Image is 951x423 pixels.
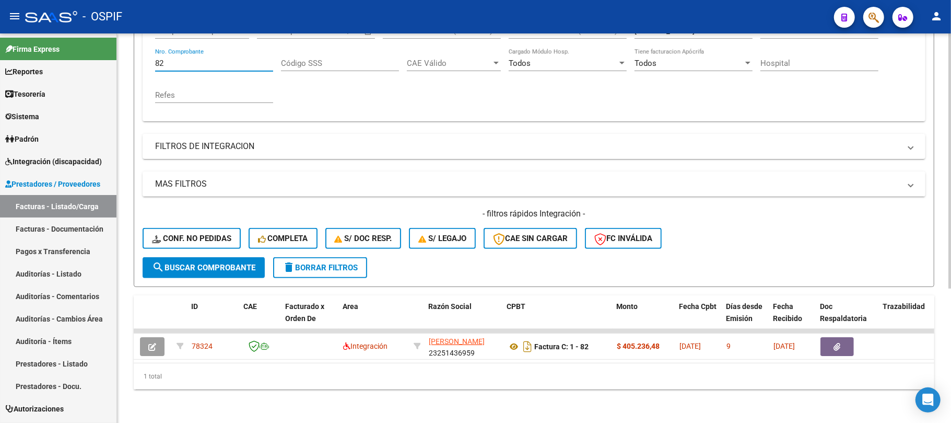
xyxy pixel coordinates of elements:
[243,302,257,311] span: CAE
[429,336,499,358] div: 23251436959
[283,261,295,273] mat-icon: delete
[679,302,717,311] span: Fecha Cpbt
[930,10,943,22] mat-icon: person
[5,403,64,415] span: Autorizaciones
[5,88,45,100] span: Tesorería
[258,234,308,243] span: Completa
[187,295,239,341] datatable-header-cell: ID
[83,5,122,28] span: - OSPIF
[143,208,925,220] h4: - filtros rápidos Integración -
[769,295,816,341] datatable-header-cell: Fecha Recibido
[534,342,589,351] strong: Factura C: 1 - 82
[407,59,491,68] span: CAE Válido
[5,43,60,55] span: Firma Express
[239,295,281,341] datatable-header-cell: CAE
[273,257,367,278] button: Borrar Filtros
[773,302,802,323] span: Fecha Recibido
[325,228,402,249] button: S/ Doc Resp.
[155,178,900,190] mat-panel-title: MAS FILTROS
[281,295,338,341] datatable-header-cell: Facturado x Orden De
[635,59,656,68] span: Todos
[418,234,466,243] span: S/ legajo
[585,228,662,249] button: FC Inválida
[152,234,231,243] span: Conf. no pedidas
[509,59,531,68] span: Todos
[143,228,241,249] button: Conf. no pedidas
[484,228,577,249] button: CAE SIN CARGAR
[502,295,612,341] datatable-header-cell: CPBT
[192,342,213,350] span: 78324
[726,302,762,323] span: Días desde Emisión
[816,295,878,341] datatable-header-cell: Doc Respaldatoria
[616,302,638,311] span: Monto
[5,66,43,77] span: Reportes
[429,337,485,346] span: [PERSON_NAME]
[675,295,722,341] datatable-header-cell: Fecha Cpbt
[5,111,39,122] span: Sistema
[679,342,701,350] span: [DATE]
[507,302,525,311] span: CPBT
[152,261,165,273] mat-icon: search
[424,295,502,341] datatable-header-cell: Razón Social
[612,295,675,341] datatable-header-cell: Monto
[143,172,925,197] mat-expansion-panel-header: MAS FILTROS
[820,302,867,323] span: Doc Respaldatoria
[343,342,388,350] span: Integración
[143,134,925,159] mat-expansion-panel-header: FILTROS DE INTEGRACION
[343,302,358,311] span: Area
[191,302,198,311] span: ID
[773,342,795,350] span: [DATE]
[335,234,392,243] span: S/ Doc Resp.
[493,234,568,243] span: CAE SIN CARGAR
[283,263,358,272] span: Borrar Filtros
[428,302,472,311] span: Razón Social
[285,302,324,323] span: Facturado x Orden De
[8,10,21,22] mat-icon: menu
[594,234,652,243] span: FC Inválida
[5,178,100,190] span: Prestadores / Proveedores
[155,141,900,152] mat-panel-title: FILTROS DE INTEGRACION
[409,228,476,249] button: S/ legajo
[722,295,769,341] datatable-header-cell: Días desde Emisión
[5,133,39,145] span: Padrón
[617,342,660,350] strong: $ 405.236,48
[134,363,934,390] div: 1 total
[915,387,941,413] div: Open Intercom Messenger
[249,228,318,249] button: Completa
[152,263,255,272] span: Buscar Comprobante
[883,302,925,311] span: Trazabilidad
[521,338,534,355] i: Descargar documento
[338,295,409,341] datatable-header-cell: Area
[5,156,102,167] span: Integración (discapacidad)
[726,342,731,350] span: 9
[878,295,941,341] datatable-header-cell: Trazabilidad
[362,26,374,38] button: Open calendar
[143,257,265,278] button: Buscar Comprobante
